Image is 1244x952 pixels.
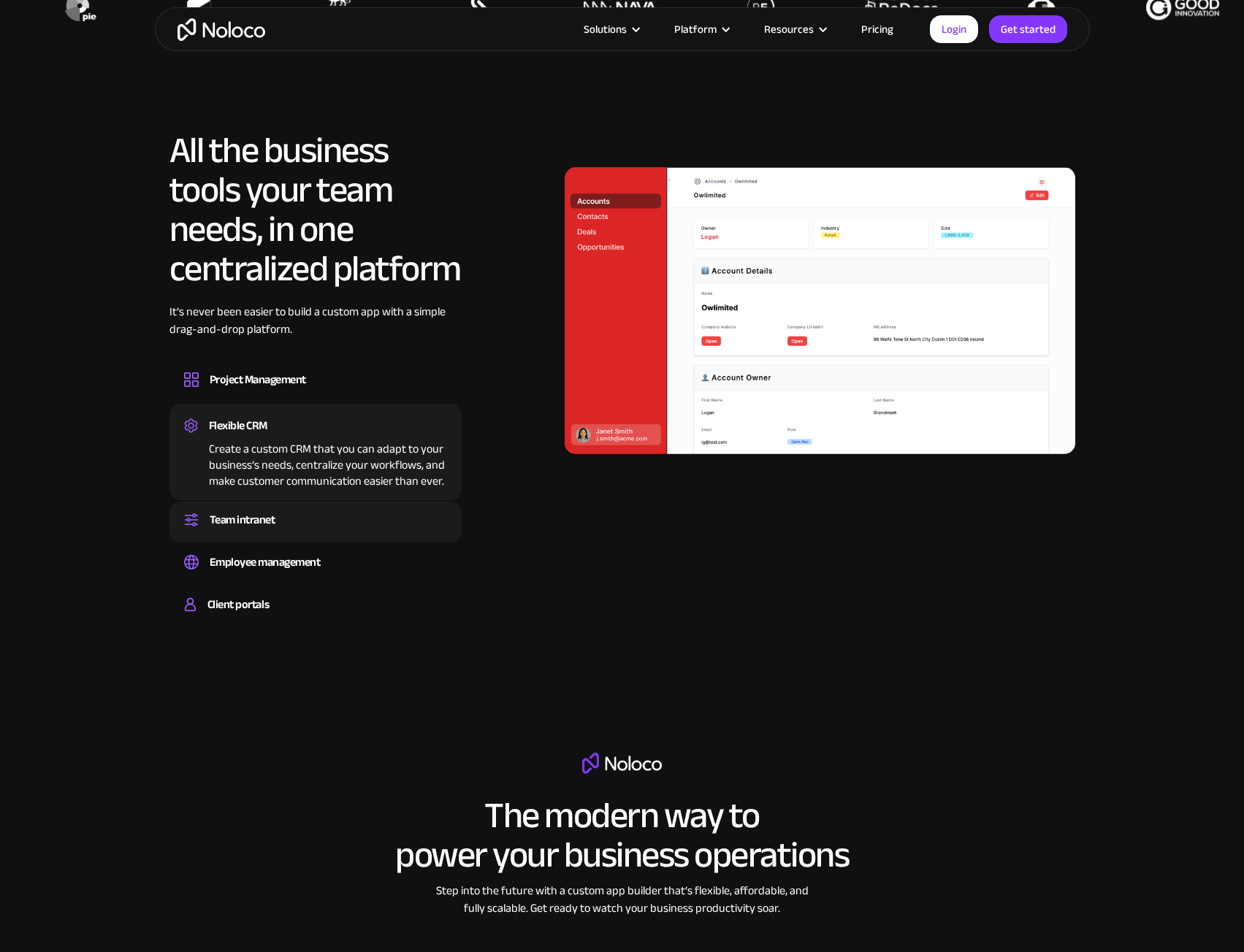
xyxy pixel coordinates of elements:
[184,615,447,620] div: Build a secure, fully-branded, and personalized client portal that lets your customers self-serve.
[764,20,814,39] div: Resources
[674,20,717,39] div: Platform
[429,882,816,917] div: Step into the future with a custom app builder that’s flexible, affordable, and fully scalable. G...
[184,573,447,577] div: Easily manage employee information, track performance, and handle HR tasks from a single platform.
[184,437,447,489] div: Create a custom CRM that you can adapt to your business’s needs, centralize your workflows, and m...
[210,551,321,573] div: Employee management
[210,369,306,391] div: Project Management
[209,415,267,437] div: Flexible CRM
[395,796,849,875] h2: The modern way to power your business operations
[565,20,656,39] div: Solutions
[584,20,627,39] div: Solutions
[184,531,447,535] div: Set up a central space for your team to collaborate, share information, and stay up to date on co...
[210,509,275,531] div: Team intranet
[656,20,746,39] div: Platform
[178,18,265,41] a: home
[989,15,1067,43] a: Get started
[184,391,447,395] div: Design custom project management tools to speed up workflows, track progress, and optimize your t...
[169,131,462,288] h2: All the business tools your team needs, in one centralized platform
[843,20,912,39] a: Pricing
[207,594,269,615] div: Client portals
[169,303,462,360] div: It’s never been easier to build a custom app with a simple drag-and-drop platform.
[930,15,978,43] a: Login
[746,20,843,39] div: Resources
